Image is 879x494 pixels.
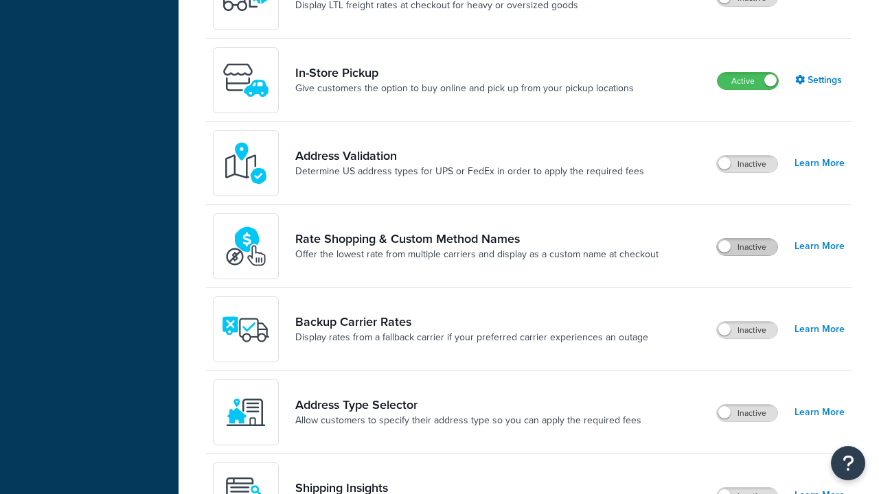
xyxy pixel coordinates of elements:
img: kIG8fy0lQAAAABJRU5ErkJggg== [222,139,270,187]
a: Display rates from a fallback carrier if your preferred carrier experiences an outage [295,331,648,344]
a: Determine US address types for UPS or FedEx in order to apply the required fees [295,165,644,178]
a: Address Validation [295,148,644,163]
label: Active [718,73,778,89]
img: icon-duo-feat-backup-carrier-4420b188.png [222,305,270,353]
a: In-Store Pickup [295,65,634,80]
img: icon-duo-feat-rate-shopping-ecdd8bed.png [222,222,270,270]
a: Address Type Selector [295,397,641,412]
label: Inactive [717,239,777,255]
label: Inactive [717,405,777,421]
a: Learn More [795,403,845,422]
a: Settings [795,71,845,90]
a: Learn More [795,154,845,173]
a: Learn More [795,320,845,339]
a: Give customers the option to buy online and pick up from your pickup locations [295,82,634,95]
label: Inactive [717,322,777,338]
img: wfgcfpwTIucLEAAAAASUVORK5CYII= [222,56,270,104]
a: Backup Carrier Rates [295,314,648,329]
a: Learn More [795,237,845,256]
button: Open Resource Center [831,446,865,480]
img: wNXZ4XiVfOSSwAAAABJRU5ErkJggg== [222,388,270,436]
label: Inactive [717,156,777,172]
a: Rate Shopping & Custom Method Names [295,231,659,246]
a: Offer the lowest rate from multiple carriers and display as a custom name at checkout [295,248,659,261]
a: Allow customers to specify their address type so you can apply the required fees [295,414,641,427]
